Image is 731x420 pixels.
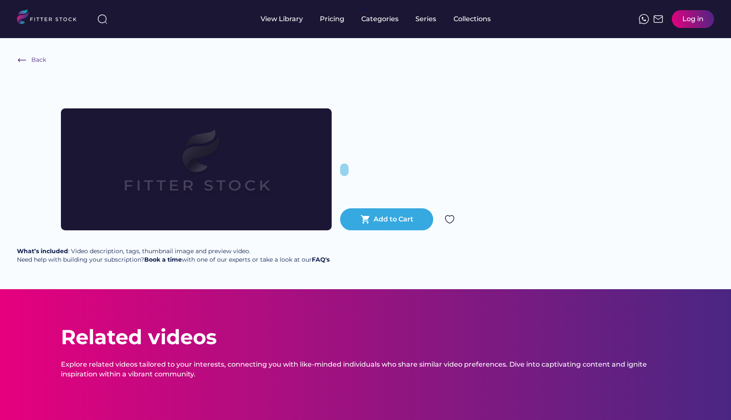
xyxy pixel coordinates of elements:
[97,14,107,24] img: search-normal%203.svg
[312,256,330,263] a: FAQ's
[61,360,670,379] div: Explore related videos tailored to your interests, connecting you with like-minded individuals wh...
[682,14,704,24] div: Log in
[17,9,84,27] img: LOGO.svg
[415,14,437,24] div: Series
[17,247,68,255] strong: What’s included
[88,108,305,230] img: Frame%2079%20%281%29.svg
[261,14,303,24] div: View Library
[453,14,491,24] div: Collections
[653,14,663,24] img: Frame%2051.svg
[17,55,27,65] img: Frame%20%286%29.svg
[31,56,46,64] div: Back
[360,214,371,224] button: shopping_cart
[17,247,330,264] div: : Video description, tags, thumbnail image and preview video. Need help with building your subscr...
[61,323,217,351] div: Related videos
[320,14,344,24] div: Pricing
[361,4,372,13] div: fvck
[374,215,413,224] div: Add to Cart
[144,256,182,263] a: Book a time
[361,14,398,24] div: Categories
[445,214,455,224] img: Group%201000002324.svg
[639,14,649,24] img: meteor-icons_whatsapp%20%281%29.svg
